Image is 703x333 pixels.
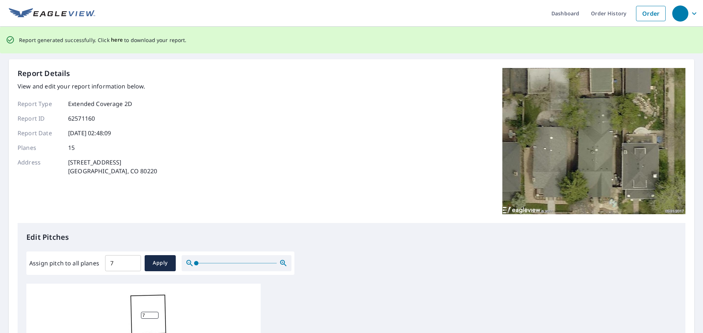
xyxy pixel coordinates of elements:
input: 00.0 [105,253,141,273]
p: Planes [18,143,62,152]
img: Top image [502,68,685,214]
img: EV Logo [9,8,95,19]
p: Report Date [18,129,62,137]
p: Extended Coverage 2D [68,99,132,108]
p: Report generated successfully. Click to download your report. [19,35,187,45]
span: Apply [150,258,170,268]
p: Address [18,158,62,175]
button: here [111,35,123,45]
p: View and edit your report information below. [18,82,157,91]
p: [STREET_ADDRESS] [GEOGRAPHIC_DATA], CO 80220 [68,158,157,175]
p: 62571160 [68,114,95,123]
p: Report ID [18,114,62,123]
p: [DATE] 02:48:09 [68,129,111,137]
label: Assign pitch to all planes [29,259,99,268]
p: Report Type [18,99,62,108]
p: Edit Pitches [26,232,677,243]
a: Order [636,6,666,21]
p: Report Details [18,68,70,79]
button: Apply [145,255,176,271]
p: 15 [68,143,75,152]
